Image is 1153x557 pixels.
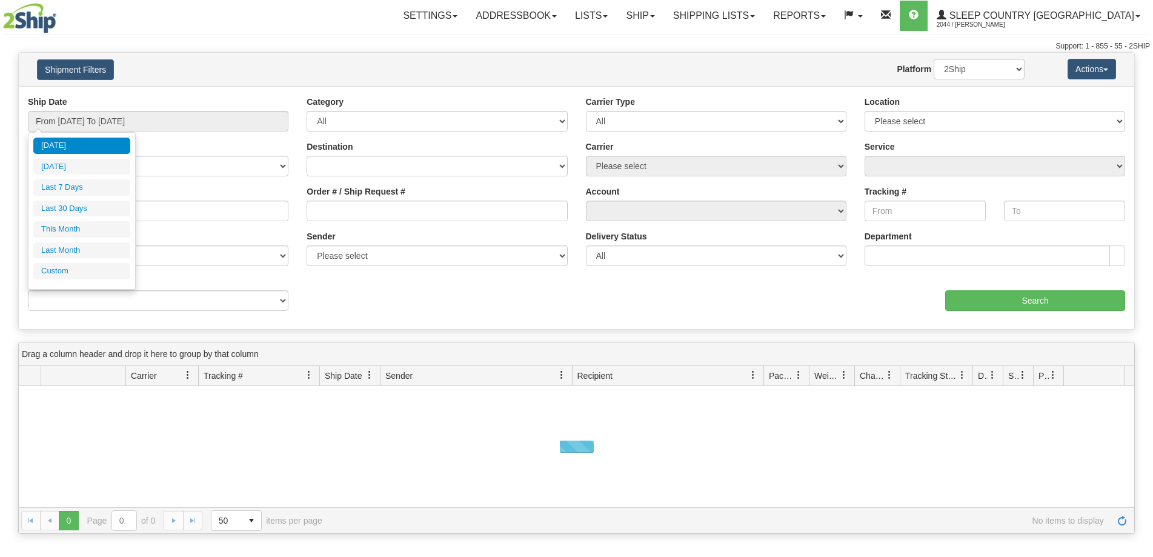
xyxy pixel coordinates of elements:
[566,1,617,31] a: Lists
[467,1,566,31] a: Addressbook
[131,370,157,382] span: Carrier
[577,370,613,382] span: Recipient
[394,1,467,31] a: Settings
[788,365,809,385] a: Packages filter column settings
[1038,370,1049,382] span: Pickup Status
[879,365,900,385] a: Charge filter column settings
[299,365,319,385] a: Tracking # filter column settings
[978,370,988,382] span: Delivery Status
[865,96,900,108] label: Location
[339,516,1104,525] span: No items to display
[865,185,906,198] label: Tracking #
[1012,365,1033,385] a: Shipment Issues filter column settings
[3,41,1150,52] div: Support: 1 - 855 - 55 - 2SHIP
[33,263,130,279] li: Custom
[211,510,322,531] span: items per page
[33,242,130,259] li: Last Month
[865,230,912,242] label: Department
[952,365,972,385] a: Tracking Status filter column settings
[586,185,620,198] label: Account
[211,510,262,531] span: Page sizes drop down
[897,63,931,75] label: Platform
[59,511,78,530] span: Page 0
[814,370,840,382] span: Weight
[242,511,261,530] span: select
[33,201,130,217] li: Last 30 Days
[769,370,794,382] span: Packages
[664,1,764,31] a: Shipping lists
[37,59,114,80] button: Shipment Filters
[865,141,895,153] label: Service
[617,1,663,31] a: Ship
[33,179,130,196] li: Last 7 Days
[860,370,885,382] span: Charge
[359,365,380,385] a: Ship Date filter column settings
[385,370,413,382] span: Sender
[1068,59,1116,79] button: Actions
[1004,201,1125,221] input: To
[19,342,1134,366] div: grid grouping header
[307,230,335,242] label: Sender
[946,10,1134,21] span: Sleep Country [GEOGRAPHIC_DATA]
[33,159,130,175] li: [DATE]
[945,290,1125,311] input: Search
[1043,365,1063,385] a: Pickup Status filter column settings
[307,141,353,153] label: Destination
[33,138,130,154] li: [DATE]
[586,96,635,108] label: Carrier Type
[764,1,835,31] a: Reports
[325,370,362,382] span: Ship Date
[586,141,614,153] label: Carrier
[928,1,1149,31] a: Sleep Country [GEOGRAPHIC_DATA] 2044 / [PERSON_NAME]
[865,201,986,221] input: From
[219,515,234,527] span: 50
[937,19,1028,31] span: 2044 / [PERSON_NAME]
[87,510,156,531] span: Page of 0
[1125,216,1152,340] iframe: chat widget
[307,185,405,198] label: Order # / Ship Request #
[33,221,130,238] li: This Month
[28,96,67,108] label: Ship Date
[586,230,647,242] label: Delivery Status
[1112,511,1132,530] a: Refresh
[834,365,854,385] a: Weight filter column settings
[3,3,56,33] img: logo2044.jpg
[743,365,763,385] a: Recipient filter column settings
[982,365,1003,385] a: Delivery Status filter column settings
[307,96,344,108] label: Category
[551,365,572,385] a: Sender filter column settings
[204,370,243,382] span: Tracking #
[1008,370,1018,382] span: Shipment Issues
[178,365,198,385] a: Carrier filter column settings
[905,370,958,382] span: Tracking Status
